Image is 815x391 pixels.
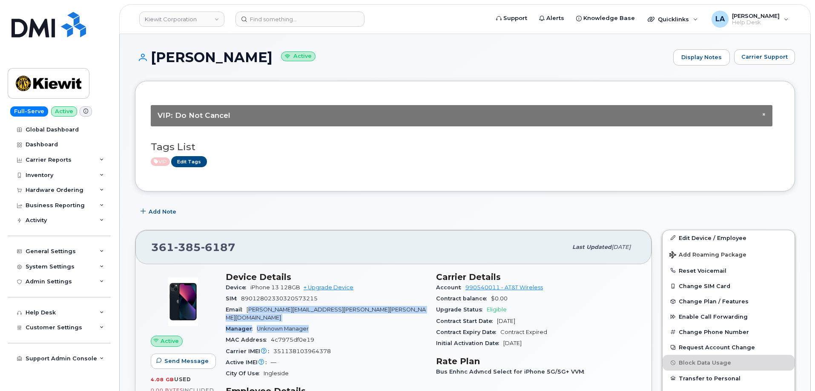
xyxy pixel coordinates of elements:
button: Block Data Usage [663,355,795,370]
a: Edit Tags [171,156,207,167]
span: Ingleside [264,370,289,377]
span: Active [161,337,179,345]
span: 6187 [201,241,235,254]
a: Edit Device / Employee [663,230,795,245]
img: image20231002-3703462-1ig824h.jpeg [158,276,209,327]
h3: Tags List [151,142,779,152]
h1: [PERSON_NAME] [135,50,669,65]
span: iPhone 13 128GB [250,284,300,291]
button: Add Roaming Package [663,245,795,263]
span: Change Plan / Features [679,298,749,305]
span: $0.00 [491,295,508,302]
a: + Upgrade Device [304,284,353,291]
span: VIP: Do Not Cancel [158,111,230,120]
span: Email [226,306,247,313]
span: Manager [226,325,257,332]
span: Device [226,284,250,291]
iframe: Messenger Launcher [778,354,809,385]
button: Carrier Support [734,49,795,65]
span: Active [151,157,170,166]
span: City Of Use [226,370,264,377]
span: 385 [174,241,201,254]
span: Contract Start Date [436,318,497,324]
button: Change SIM Card [663,278,795,294]
span: Initial Activation Date [436,340,503,346]
span: 89012802330320573215 [241,295,318,302]
span: Upgrade Status [436,306,487,313]
span: Carrier IMEI [226,348,273,354]
span: [DATE] [503,340,522,346]
span: MAC Address [226,337,271,343]
a: 990540011 - AT&T Wireless [465,284,543,291]
button: Request Account Change [663,340,795,355]
span: Send Message [164,357,209,365]
span: Active IMEI [226,359,271,365]
span: Contract Expired [500,329,547,335]
button: Change Phone Number [663,324,795,340]
button: Send Message [151,354,216,369]
span: × [762,111,766,117]
a: Display Notes [673,49,730,66]
span: [DATE] [611,244,631,250]
span: 351138103964378 [273,348,331,354]
button: Change Plan / Features [663,294,795,309]
button: Close [762,112,766,117]
button: Add Note [135,204,184,220]
span: 4.08 GB [151,377,174,382]
span: 361 [151,241,235,254]
span: SIM [226,295,241,302]
span: Contract Expiry Date [436,329,500,335]
span: Add Note [149,208,176,216]
span: Contract balance [436,295,491,302]
span: Add Roaming Package [669,251,746,260]
span: Eligible [487,306,507,313]
span: Carrier Support [741,53,788,61]
span: 4c7975df0e19 [271,337,314,343]
button: Transfer to Personal [663,371,795,386]
span: used [174,376,191,382]
button: Reset Voicemail [663,263,795,278]
span: [PERSON_NAME][EMAIL_ADDRESS][PERSON_NAME][PERSON_NAME][DOMAIN_NAME] [226,306,426,320]
h3: Rate Plan [436,356,636,366]
span: Account [436,284,465,291]
span: [DATE] [497,318,515,324]
button: Enable Call Forwarding [663,309,795,324]
span: Last updated [572,244,611,250]
h3: Device Details [226,272,426,282]
small: Active [281,51,316,61]
span: Unknown Manager [257,325,309,332]
h3: Carrier Details [436,272,636,282]
span: Enable Call Forwarding [679,314,748,320]
span: — [271,359,276,365]
span: Bus Enhnc Advncd Select for iPhone 5G/5G+ VVM [436,368,588,375]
